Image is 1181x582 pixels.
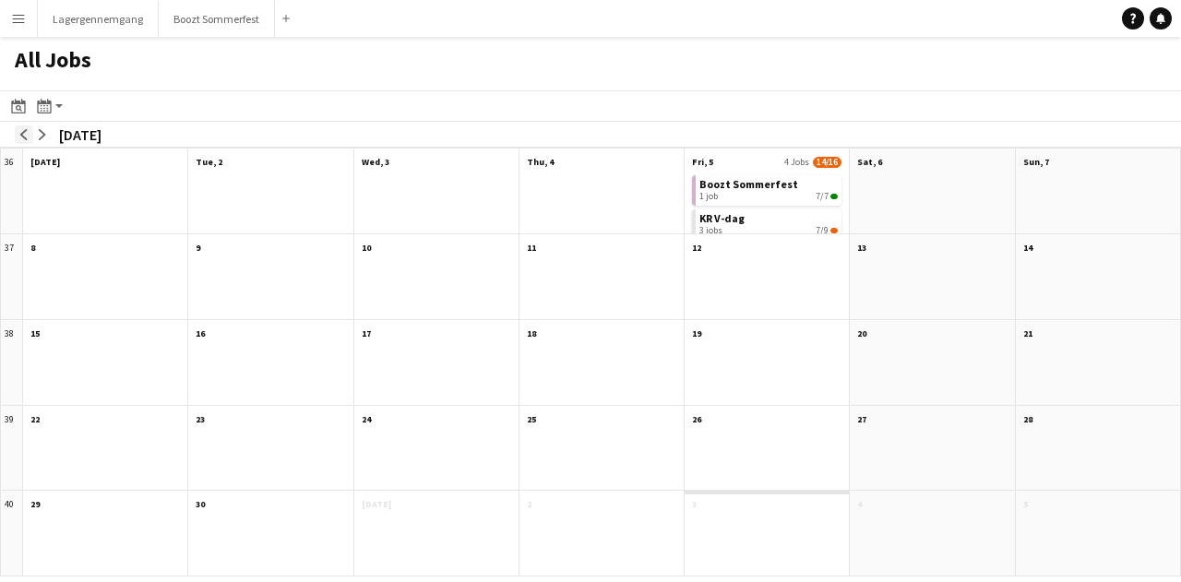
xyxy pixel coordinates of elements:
[1023,242,1032,254] span: 14
[196,413,205,425] span: 23
[692,498,697,510] span: 3
[699,225,722,236] span: 3 jobs
[1023,498,1028,510] span: 5
[692,413,701,425] span: 26
[1023,413,1032,425] span: 28
[362,327,371,339] span: 17
[30,327,40,339] span: 15
[830,228,838,233] span: 7/9
[196,242,200,254] span: 9
[692,242,701,254] span: 12
[1023,327,1032,339] span: 21
[527,242,536,254] span: 11
[816,225,829,236] span: 7/9
[30,498,40,510] span: 29
[699,177,798,191] span: Boozt Sommerfest
[857,413,866,425] span: 27
[1,491,23,576] div: 40
[1023,156,1049,168] span: Sun, 7
[816,191,829,202] span: 7/7
[30,156,60,168] span: [DATE]
[527,156,554,168] span: Thu, 4
[159,1,275,37] button: Boozt Sommerfest
[362,498,391,510] span: [DATE]
[699,211,745,225] span: KR V-dag
[59,125,101,144] div: [DATE]
[362,156,389,168] span: Wed, 3
[857,242,866,254] span: 13
[1,406,23,492] div: 39
[1,320,23,406] div: 38
[1,234,23,320] div: 37
[30,242,35,254] span: 8
[692,327,701,339] span: 19
[813,157,841,168] span: 14/16
[527,498,531,510] span: 2
[1,148,23,234] div: 36
[692,156,713,168] span: Fri, 5
[362,413,371,425] span: 24
[196,327,205,339] span: 16
[527,327,536,339] span: 18
[38,1,159,37] button: Lagergennemgang
[857,498,862,510] span: 4
[830,194,838,199] span: 7/7
[699,209,838,236] a: KR V-dag3 jobs7/9
[196,156,222,168] span: Tue, 2
[857,327,866,339] span: 20
[699,191,718,202] span: 1 job
[699,175,838,202] a: Boozt Sommerfest1 job7/7
[362,242,371,254] span: 10
[857,156,882,168] span: Sat, 6
[196,498,205,510] span: 30
[527,413,536,425] span: 25
[30,413,40,425] span: 22
[784,156,809,168] span: 4 Jobs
